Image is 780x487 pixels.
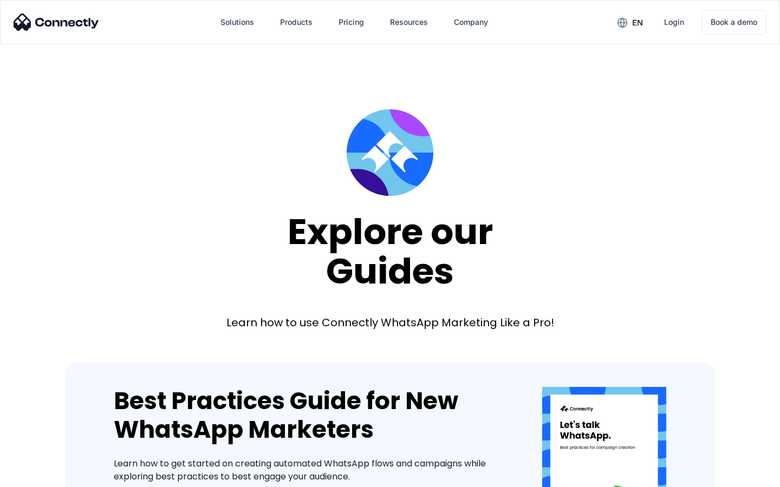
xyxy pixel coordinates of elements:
[220,15,254,30] div: Solutions
[454,15,488,30] div: Company
[114,457,510,483] div: Learn how to get started on creating automated WhatsApp flows and campaigns while exploring best ...
[22,468,65,483] ul: Language list
[14,14,99,31] img: Connectly Logo
[701,10,766,35] a: Book a demo
[330,9,373,35] a: Pricing
[381,9,437,35] div: Resources
[390,15,428,30] div: Resources
[609,14,651,30] div: en
[339,15,364,30] div: Pricing
[280,15,313,30] div: Products
[655,9,693,35] a: Login
[664,15,684,30] div: Login
[212,9,263,35] div: Solutions
[11,468,65,483] aside: Language selected: English
[445,9,497,35] div: Company
[288,212,493,291] div: Explore our Guides
[271,9,321,35] div: Products
[226,315,554,330] div: Learn how to use Connectly WhatsApp Marketing Like a Pro!
[114,387,510,444] div: Best Practices Guide for New WhatsApp Marketers
[632,15,643,30] div: en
